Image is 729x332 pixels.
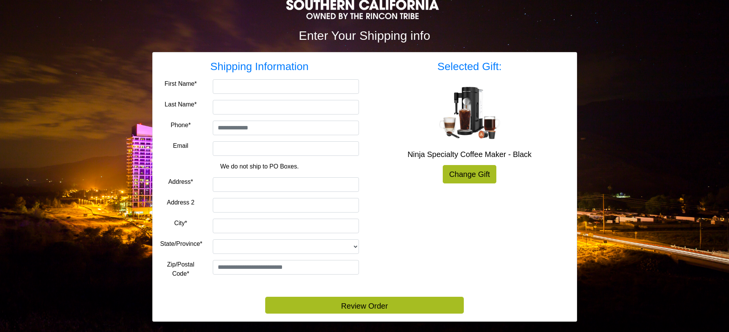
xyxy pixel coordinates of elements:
[152,28,577,43] h2: Enter Your Shipping info
[160,260,201,278] label: Zip/Postal Code*
[265,297,464,314] button: Review Order
[168,177,193,186] label: Address*
[166,162,353,171] p: We do not ship to PO Boxes.
[160,60,359,73] h3: Shipping Information
[370,60,569,73] h3: Selected Gift:
[370,150,569,159] h5: Ninja Specialty Coffee Maker - Black
[443,165,497,183] a: Change Gift
[171,121,191,130] label: Phone*
[165,79,197,88] label: First Name*
[439,87,500,139] img: Ninja Specialty Coffee Maker - Black
[167,198,194,207] label: Address 2
[160,239,202,249] label: State/Province*
[174,219,187,228] label: City*
[173,141,188,150] label: Email
[165,100,197,109] label: Last Name*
